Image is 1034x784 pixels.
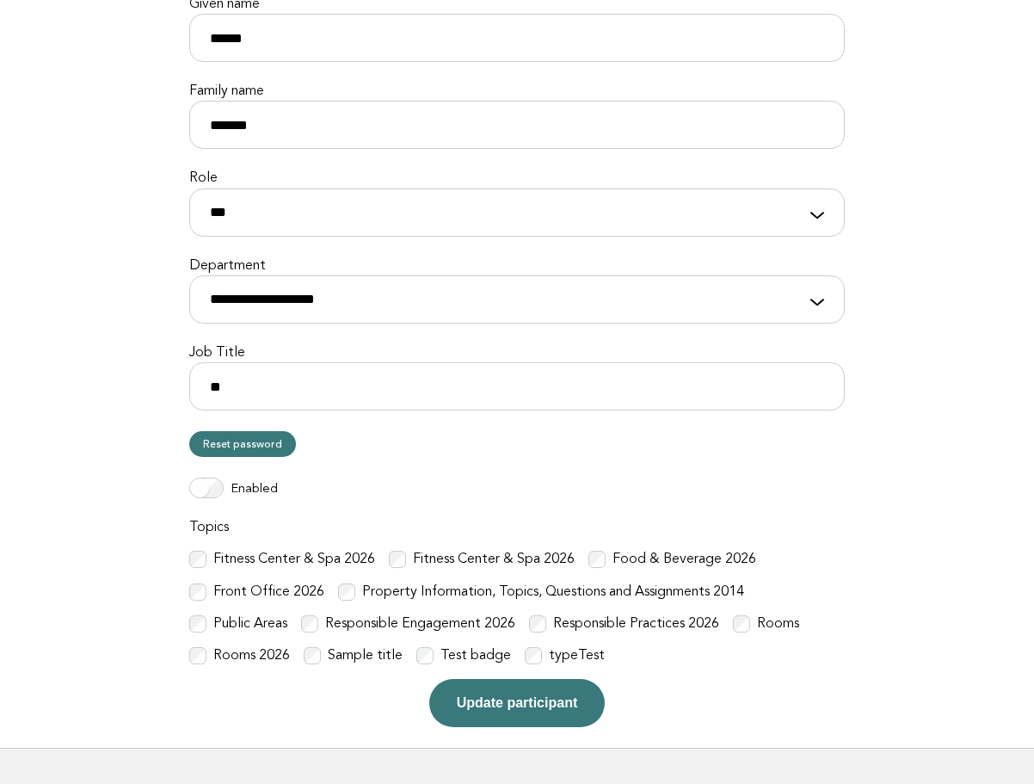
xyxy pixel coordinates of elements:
a: Reset password [189,431,296,457]
label: Enabled [231,481,278,498]
label: Responsible Engagement 2026 [325,615,515,633]
label: Fitness Center & Spa 2026 [213,551,375,569]
label: Topics [189,519,845,537]
label: Department [189,257,845,275]
label: Fitness Center & Spa 2026 [413,551,575,569]
label: Job Title [189,344,845,362]
label: Public Areas [213,615,287,633]
label: Front Office 2026 [213,583,324,602]
label: Role [189,170,845,188]
label: Family name [189,83,845,101]
button: Update participant [429,679,605,727]
label: typeTest [549,647,605,665]
label: Rooms 2026 [213,647,290,665]
label: Sample title [328,647,403,665]
label: Responsible Practices 2026 [553,615,719,633]
label: Food & Beverage 2026 [612,551,756,569]
label: Rooms [757,615,799,633]
label: Test badge [440,647,511,665]
label: Property Information, Topics, Questions and Assignments 2014 [362,583,744,602]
